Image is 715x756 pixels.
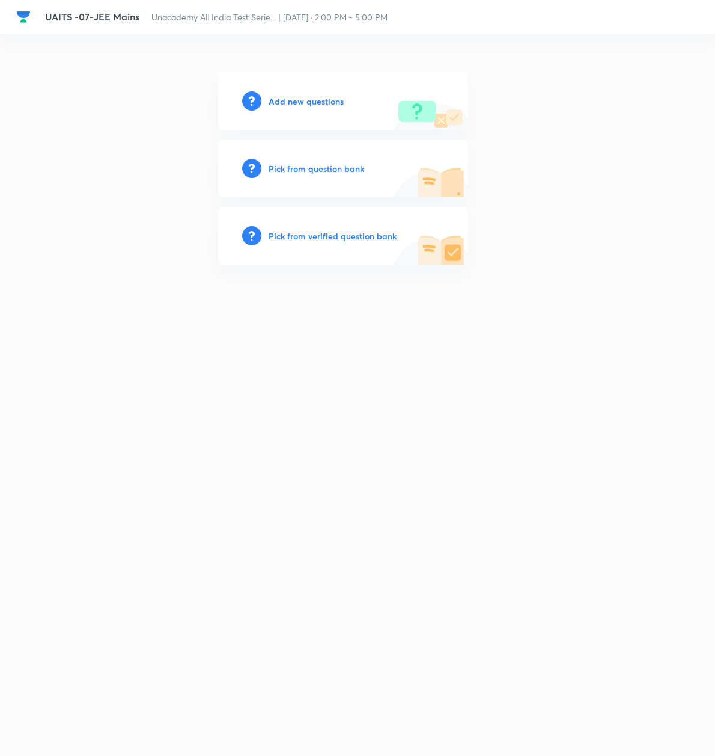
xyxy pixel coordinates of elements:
span: UAITS -07-JEE Mains [45,10,139,23]
a: Company Logo [16,10,35,24]
h6: Pick from verified question bank [269,230,397,242]
h6: Add new questions [269,95,344,108]
img: Company Logo [16,10,31,24]
span: Unacademy All India Test Serie... | [DATE] · 2:00 PM - 5:00 PM [151,11,388,23]
h6: Pick from question bank [269,162,364,175]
